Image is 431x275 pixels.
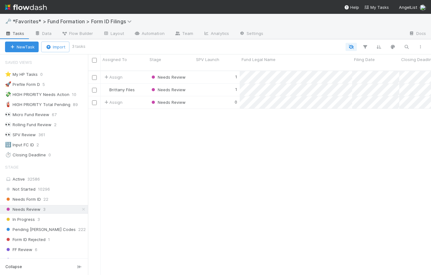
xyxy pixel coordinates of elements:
[344,4,359,10] div: Help
[5,205,41,213] span: Needs Review
[399,5,417,10] span: AngelList
[5,246,32,254] span: FF Review
[5,195,41,203] span: Needs Form ID
[5,185,35,193] span: Not Started
[5,91,69,98] div: HIGH PRIORITY Needs Action
[41,42,69,52] button: Import
[48,236,50,244] span: 1
[150,56,161,63] span: Stage
[5,71,11,77] span: ⭐
[5,92,11,97] span: 💸
[5,226,76,233] span: Pending [PERSON_NAME] Codes
[5,132,11,137] span: 👀
[73,101,84,109] span: 89
[35,246,37,254] span: 6
[5,236,46,244] span: Form ID Rejected
[234,29,268,39] a: Settings
[5,2,47,13] img: logo-inverted-e16ddd16eac7371096b0.svg
[42,81,51,88] span: 5
[92,75,97,80] input: Toggle Row Selected
[420,4,426,11] img: avatar_b467e446-68e1-4310-82a7-76c532dc3f4b.png
[5,102,11,107] span: 🧯
[92,58,97,63] input: Toggle All Rows Selected
[43,256,46,264] span: 0
[38,131,52,139] span: 361
[48,151,57,159] span: 0
[72,91,83,98] span: 10
[78,226,86,233] span: 222
[52,111,63,119] span: 67
[5,122,11,127] span: 👀
[5,101,70,109] div: HIGH PRIORITY Total Pending
[102,56,127,63] span: Assigned To
[150,74,186,80] div: Needs Review
[235,74,237,80] div: 1
[5,216,35,223] span: In Progress
[150,99,186,105] div: Needs Review
[5,81,40,88] div: Prefile Form D
[57,29,98,39] a: Flow Builder
[404,29,431,39] a: Docs
[5,121,52,129] div: Rolling Fund Review
[13,18,135,25] span: *Favorites* > Fund Formation > Form ID Filings
[103,74,123,80] span: Assign
[37,216,40,223] span: 3
[5,152,11,157] span: ⏱️
[5,70,38,78] div: My HP Tasks
[196,56,219,63] span: SPV Launch
[5,151,46,159] div: Closing Deadline
[242,56,276,63] span: Fund Legal Name
[5,111,49,119] div: Micro Fund Review
[129,29,170,39] a: Automation
[198,29,234,39] a: Analytics
[38,185,50,193] span: 10296
[92,100,97,105] input: Toggle Row Selected
[150,75,186,80] span: Needs Review
[40,70,49,78] span: 0
[43,195,48,203] span: 22
[5,161,19,173] span: Stage
[150,87,186,92] span: Needs Review
[103,87,135,93] div: Brittany Files
[354,56,375,63] span: Filing Date
[5,142,11,147] span: 🔢
[98,29,129,39] a: Layout
[5,30,25,36] span: Tasks
[92,88,97,93] input: Toggle Row Selected
[27,177,40,182] span: 32586
[5,264,22,270] span: Collapse
[5,131,36,139] div: SPV Review
[103,87,108,92] img: avatar_15e23c35-4711-4c0d-85f4-3400723cad14.png
[43,205,46,213] span: 3
[150,87,186,93] div: Needs Review
[54,121,63,129] span: 2
[5,81,11,87] span: 🚀
[5,256,41,264] span: Needs Pre-file
[5,112,11,117] span: 👀
[364,5,389,10] span: My Tasks
[72,44,85,49] small: 3 tasks
[5,141,34,149] div: Input FC ID
[103,99,123,105] span: Assign
[5,56,32,69] span: Saved Views
[30,29,57,39] a: Data
[5,175,86,183] div: Active
[5,19,11,24] span: 🗝️
[62,30,93,36] span: Flow Builder
[109,87,135,92] span: Brittany Files
[170,29,198,39] a: Team
[364,4,389,10] a: My Tasks
[150,100,186,105] span: Needs Review
[235,86,237,93] div: 1
[36,141,45,149] span: 2
[235,99,237,105] div: 0
[5,42,39,52] button: NewTask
